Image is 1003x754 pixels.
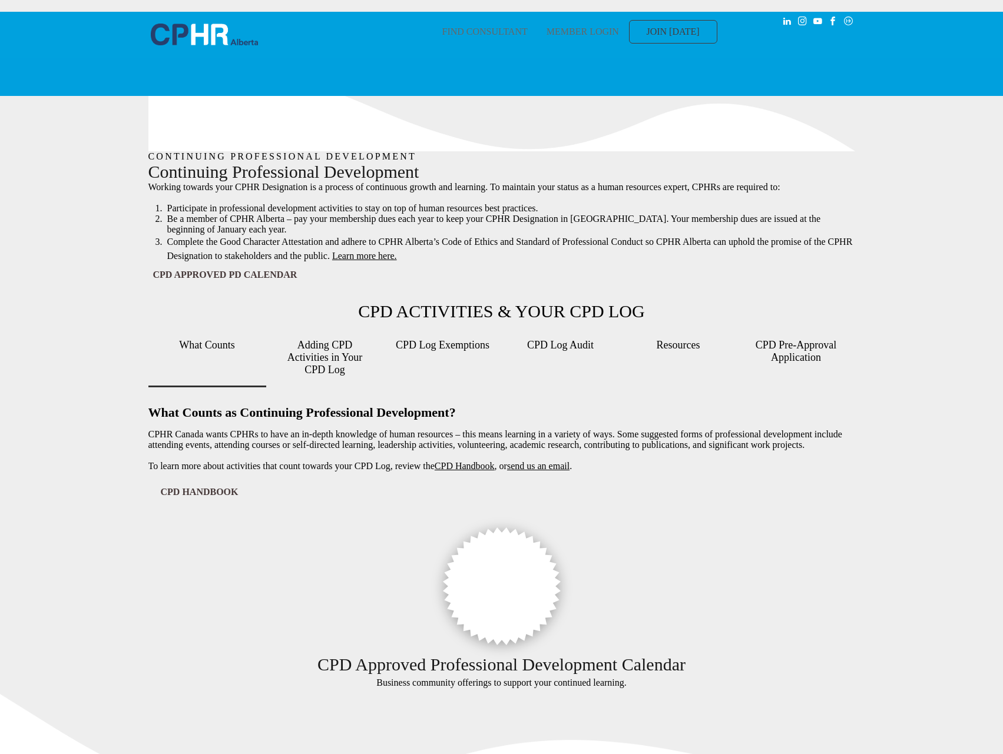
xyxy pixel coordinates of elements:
[148,461,855,471] p: To learn more about activities that count towards your CPD Log, review the , or .
[277,339,373,376] h4: Adding CPD Activities in Your CPD Log
[148,405,855,420] p: What Counts as Continuing Professional Development?
[148,263,302,287] a: CPD APPROVED PD CALENDAR
[148,429,855,450] p: CPHR Canada wants CPHRs to have an in-depth knowledge of human resources – this means learning in...
[376,677,627,687] span: Business community offerings to support your continued learning.
[148,151,416,161] span: CONTINUING PROFESSIONAL DEVELOPMENT
[781,15,794,31] a: linkedin
[507,461,570,471] a: send us an email
[629,20,717,44] a: JOIN [DATE]
[149,481,250,503] span: CPD HANDBOOK
[358,301,644,321] span: CPD ACTIVITIES & YOUR CPD LOG
[159,339,256,351] h4: What Counts
[148,480,251,504] a: CPD HANDBOOK
[796,15,809,31] a: instagram
[827,15,840,31] a: facebook
[317,655,686,674] span: CPD Approved Professional Development Calendar
[442,26,528,36] a: FIND CONSULTANT
[512,339,609,351] h4: CPD Log Audit
[547,26,619,36] a: MEMBER LOGIN
[395,339,491,351] h4: CPD Log Exemptions
[153,270,297,280] span: CPD APPROVED PD CALENDAR
[151,24,258,45] img: A blue and white logo for cp alberta
[332,251,397,261] a: Learn more here.
[148,182,780,192] span: Working towards your CPHR Designation is a process of continuous growth and learning. To maintain...
[167,237,853,261] span: Complete the Good Character Attestation and adhere to CPHR Alberta’s Code of Ethics and Standard ...
[748,339,845,364] h4: CPD Pre-Approval Application
[646,26,699,37] span: JOIN [DATE]
[842,15,855,31] a: Social network
[148,162,419,181] span: Continuing Professional Development
[630,339,727,351] h4: Resources
[812,15,825,31] a: youtube
[435,461,495,471] a: CPD Handbook
[148,63,855,151] img: A white background with a few lines on it
[484,576,518,596] h3: CPD
[167,214,821,234] span: Be a member of CPHR Alberta – pay your membership dues each year to keep your CPHR Designation in...
[167,203,538,213] span: Participate in professional development activities to stay on top of human resources best practices.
